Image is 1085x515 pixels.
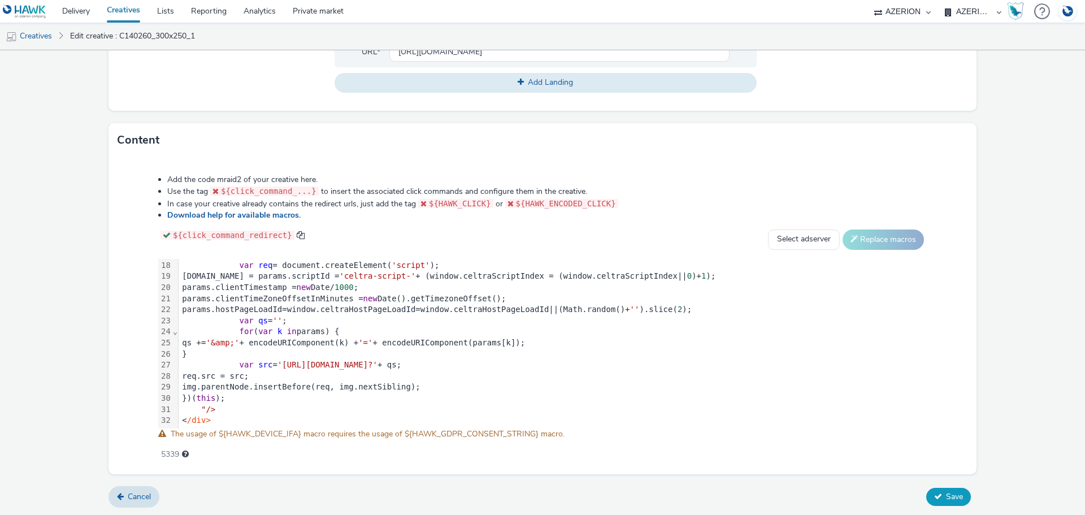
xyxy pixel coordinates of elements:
[167,185,927,197] li: Use the tag to insert the associated click commands and configure them in the creative.
[158,349,172,360] div: 26
[363,294,377,303] span: new
[630,305,640,314] span: ''
[158,337,172,349] div: 25
[389,42,730,62] input: url...
[516,199,616,208] span: ${HAWK_ENCODED_CLICK}
[1059,2,1076,21] img: Account DE
[239,327,253,336] span: for
[239,316,253,325] span: var
[258,316,268,325] span: qs
[528,77,573,88] span: Add Landing
[258,327,272,336] span: var
[297,283,311,292] span: new
[678,305,682,314] span: 2
[221,187,316,196] span: ${click_command_...}
[128,491,151,502] span: Cancel
[158,282,172,293] div: 20
[277,327,282,336] span: k
[297,231,305,239] span: copy to clipboard
[182,449,189,460] div: Maximum recommended length: 3000 characters.
[277,360,377,369] span: '[URL][DOMAIN_NAME]?'
[3,5,46,19] img: undefined Logo
[339,271,415,280] span: 'celtra-script-'
[429,199,491,208] span: ${HAWK_CLICK}
[158,404,172,416] div: 31
[1007,2,1024,20] img: Hawk Academy
[358,338,372,347] span: '='
[108,486,159,508] a: Cancel
[258,261,272,270] span: req
[64,23,201,50] a: Edit creative : C140260_300x250_1
[158,393,172,404] div: 30
[843,230,924,250] button: Replace macros
[117,132,159,149] h3: Content
[687,271,692,280] span: 0
[187,416,211,425] span: /div>
[167,174,927,185] li: Add the code mraid2 of your creative here.
[239,261,253,270] span: var
[6,31,17,42] img: mobile
[206,338,239,347] span: '&amp;'
[335,73,757,92] button: Add Landing
[272,316,282,325] span: ''
[239,360,253,369] span: var
[287,327,297,336] span: in
[197,393,216,403] span: this
[158,415,172,426] div: 32
[158,304,172,315] div: 22
[158,260,172,271] div: 18
[392,261,429,270] span: 'script'
[158,371,172,382] div: 28
[946,491,963,502] span: Save
[201,405,215,414] span: "/>
[158,360,172,371] div: 27
[173,231,292,240] span: ${click_command_redirect}
[158,293,172,305] div: 21
[158,315,172,327] div: 23
[335,283,354,292] span: 1000
[158,382,172,393] div: 29
[258,360,272,369] span: src
[167,198,927,210] li: In case your creative already contains the redirect urls, just add the tag or
[926,488,971,506] button: Save
[172,327,178,336] span: Fold line
[167,210,305,220] a: Download help for available macros.
[171,429,565,439] span: The usage of ${HAWK_DEVICE_IFA} macro requires the usage of ${HAWK_GDPR_CONSENT_STRING} macro.
[1007,2,1028,20] a: Hawk Academy
[158,326,172,337] div: 24
[158,271,172,282] div: 19
[161,449,179,460] span: 5339
[701,271,706,280] span: 1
